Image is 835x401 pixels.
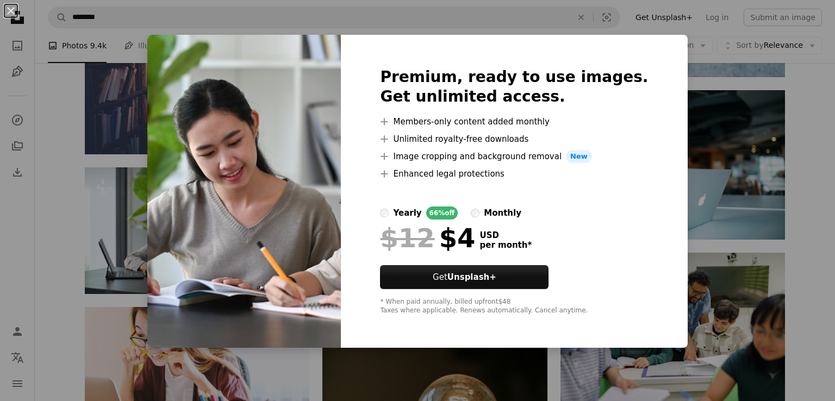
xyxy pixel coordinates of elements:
img: premium_photo-1661767552224-ef72bb6b671f [147,35,341,348]
li: Unlimited royalty-free downloads [380,133,648,146]
input: monthly [471,209,479,217]
div: monthly [484,206,521,220]
h2: Premium, ready to use images. Get unlimited access. [380,67,648,106]
button: GetUnsplash+ [380,265,549,289]
input: yearly66%off [380,209,389,217]
div: * When paid annually, billed upfront $48 Taxes where applicable. Renews automatically. Cancel any... [380,298,648,315]
div: $4 [380,224,475,252]
div: yearly [393,206,421,220]
div: 66% off [426,206,458,220]
span: New [566,150,592,163]
span: $12 [380,224,434,252]
li: Enhanced legal protections [380,167,648,180]
span: per month * [479,240,532,250]
li: Image cropping and background removal [380,150,648,163]
span: USD [479,230,532,240]
strong: Unsplash+ [447,272,496,282]
li: Members-only content added monthly [380,115,648,128]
